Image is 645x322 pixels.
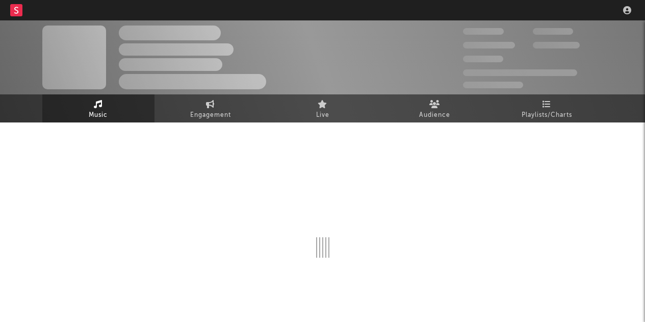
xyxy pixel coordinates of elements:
[491,94,603,122] a: Playlists/Charts
[419,109,450,121] span: Audience
[533,42,580,48] span: 1,000,000
[42,94,154,122] a: Music
[463,42,515,48] span: 50,000,000
[316,109,329,121] span: Live
[154,94,267,122] a: Engagement
[533,28,573,35] span: 100,000
[379,94,491,122] a: Audience
[463,82,523,88] span: Jump Score: 85.0
[190,109,231,121] span: Engagement
[267,94,379,122] a: Live
[463,28,504,35] span: 300,000
[522,109,572,121] span: Playlists/Charts
[89,109,108,121] span: Music
[463,56,503,62] span: 100,000
[463,69,577,76] span: 50,000,000 Monthly Listeners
